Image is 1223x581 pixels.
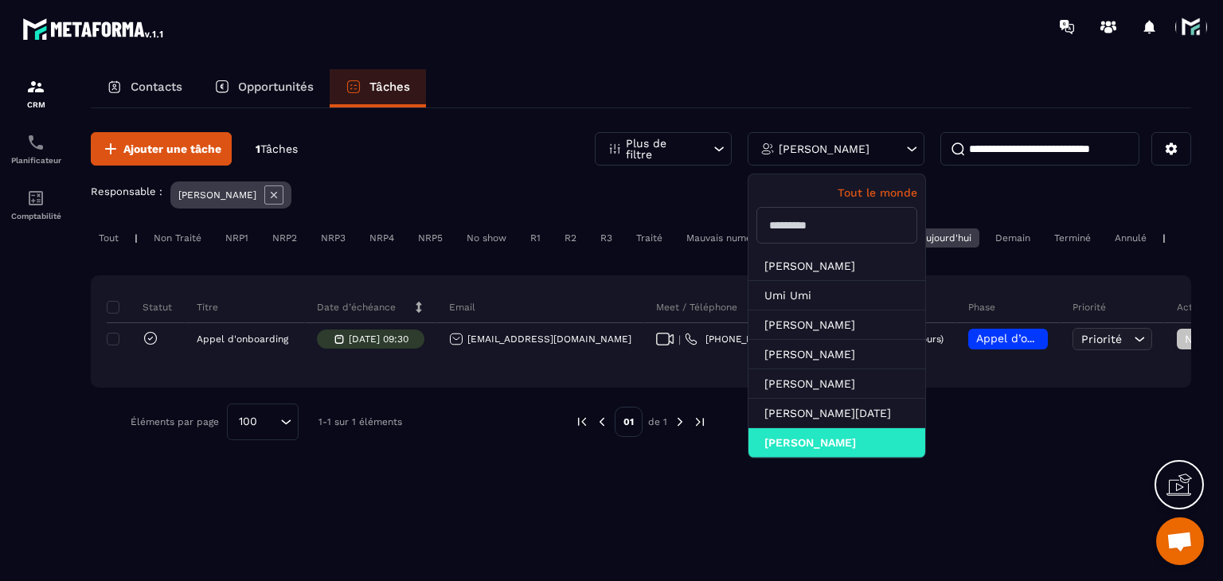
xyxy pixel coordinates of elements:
[260,142,298,155] span: Tâches
[330,69,426,107] a: Tâches
[361,228,402,248] div: NRP4
[779,143,869,154] p: [PERSON_NAME]
[313,228,354,248] div: NRP3
[678,228,769,248] div: Mauvais numéro
[648,415,667,428] p: de 1
[91,185,162,197] p: Responsable :
[135,232,138,244] p: |
[233,413,263,431] span: 100
[748,281,925,310] li: Umi Umi
[197,333,288,345] p: Appel d'onboarding
[26,133,45,152] img: scheduler
[4,177,68,232] a: accountantaccountantComptabilité
[748,252,925,281] li: [PERSON_NAME]
[26,77,45,96] img: formation
[111,301,172,314] p: Statut
[449,301,475,314] p: Email
[1046,228,1099,248] div: Terminé
[263,413,276,431] input: Search for option
[264,228,305,248] div: NRP2
[198,69,330,107] a: Opportunités
[748,310,925,340] li: [PERSON_NAME]
[4,121,68,177] a: schedulerschedulerPlanificateur
[1156,517,1204,565] div: Ouvrir le chat
[4,212,68,220] p: Comptabilité
[626,138,696,160] p: Plus de filtre
[349,333,408,345] p: [DATE] 09:30
[227,404,299,440] div: Search for option
[22,14,166,43] img: logo
[1081,333,1122,345] span: Priorité
[522,228,549,248] div: R1
[748,340,925,369] li: [PERSON_NAME]
[1177,301,1206,314] p: Action
[410,228,451,248] div: NRP5
[615,407,643,437] p: 01
[557,228,584,248] div: R2
[628,228,670,248] div: Traité
[748,369,925,399] li: [PERSON_NAME]
[238,80,314,94] p: Opportunités
[26,189,45,208] img: accountant
[318,416,402,427] p: 1-1 sur 1 éléments
[976,332,1127,345] span: Appel d’onboarding planifié
[131,416,219,427] p: Éléments par page
[987,228,1038,248] div: Demain
[678,333,681,345] span: |
[693,415,707,429] img: next
[123,141,221,157] span: Ajouter une tâche
[748,428,925,458] li: [PERSON_NAME]
[4,156,68,165] p: Planificateur
[459,228,514,248] div: No show
[369,80,410,94] p: Tâches
[575,415,589,429] img: prev
[91,228,127,248] div: Tout
[968,301,995,314] p: Phase
[197,301,218,314] p: Titre
[592,228,620,248] div: R3
[1107,228,1155,248] div: Annulé
[91,132,232,166] button: Ajouter une tâche
[912,228,979,248] div: Aujourd'hui
[656,301,737,314] p: Meet / Téléphone
[748,399,925,428] li: [PERSON_NAME][DATE]
[256,142,298,157] p: 1
[1073,301,1106,314] p: Priorité
[1162,232,1166,244] p: |
[317,301,396,314] p: Date d’échéance
[673,415,687,429] img: next
[595,415,609,429] img: prev
[4,100,68,109] p: CRM
[146,228,209,248] div: Non Traité
[685,333,791,345] a: [PHONE_NUMBER]
[91,69,198,107] a: Contacts
[217,228,256,248] div: NRP1
[4,65,68,121] a: formationformationCRM
[756,186,917,199] p: Tout le monde
[131,80,182,94] p: Contacts
[178,189,256,201] p: [PERSON_NAME]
